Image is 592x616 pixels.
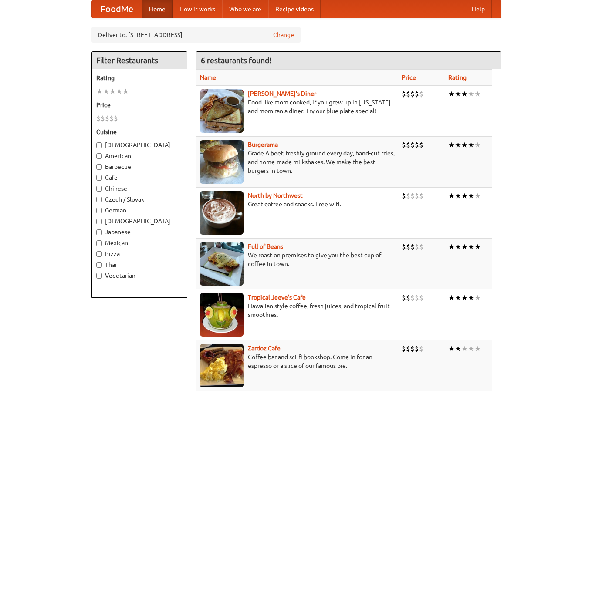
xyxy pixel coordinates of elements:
[402,242,406,252] li: $
[455,293,461,303] li: ★
[419,191,423,201] li: $
[415,293,419,303] li: $
[109,87,116,96] li: ★
[419,89,423,99] li: $
[461,140,468,150] li: ★
[448,140,455,150] li: ★
[468,293,474,303] li: ★
[96,151,183,160] label: American
[96,262,102,268] input: Thai
[92,0,142,18] a: FoodMe
[200,302,395,319] p: Hawaiian style coffee, fresh juices, and tropical fruit smoothies.
[410,89,415,99] li: $
[96,273,102,279] input: Vegetarian
[200,344,244,387] img: zardoz.jpg
[96,219,102,224] input: [DEMOGRAPHIC_DATA]
[96,162,183,171] label: Barbecue
[474,191,481,201] li: ★
[122,87,129,96] li: ★
[402,140,406,150] li: $
[474,344,481,353] li: ★
[200,191,244,235] img: north.jpg
[468,191,474,201] li: ★
[222,0,268,18] a: Who we are
[402,191,406,201] li: $
[96,228,183,236] label: Japanese
[415,344,419,353] li: $
[455,140,461,150] li: ★
[200,89,244,133] img: sallys.jpg
[474,89,481,99] li: ★
[101,114,105,123] li: $
[461,89,468,99] li: ★
[461,191,468,201] li: ★
[200,353,395,370] p: Coffee bar and sci-fi bookshop. Come in for an espresso or a slice of our famous pie.
[461,344,468,353] li: ★
[406,293,410,303] li: $
[96,249,183,258] label: Pizza
[419,140,423,150] li: $
[200,200,395,209] p: Great coffee and snacks. Free wifi.
[474,293,481,303] li: ★
[415,191,419,201] li: $
[96,186,102,192] input: Chinese
[410,344,415,353] li: $
[468,140,474,150] li: ★
[248,192,303,199] a: North by Northwest
[406,140,410,150] li: $
[402,89,406,99] li: $
[248,90,316,97] b: [PERSON_NAME]'s Diner
[461,293,468,303] li: ★
[468,242,474,252] li: ★
[109,114,114,123] li: $
[474,140,481,150] li: ★
[200,98,395,115] p: Food like mom cooked, if you grew up in [US_STATE] and mom ran a diner. Try our blue plate special!
[96,141,183,149] label: [DEMOGRAPHIC_DATA]
[105,114,109,123] li: $
[96,175,102,181] input: Cafe
[455,89,461,99] li: ★
[248,243,283,250] a: Full of Beans
[474,242,481,252] li: ★
[248,345,281,352] a: Zardoz Cafe
[406,89,410,99] li: $
[96,74,183,82] h5: Rating
[402,344,406,353] li: $
[96,164,102,170] input: Barbecue
[200,74,216,81] a: Name
[92,52,187,69] h4: Filter Restaurants
[96,229,102,235] input: Japanese
[468,89,474,99] li: ★
[200,140,244,184] img: burgerama.jpg
[96,101,183,109] h5: Price
[448,74,467,81] a: Rating
[410,242,415,252] li: $
[415,140,419,150] li: $
[402,74,416,81] a: Price
[455,242,461,252] li: ★
[96,87,103,96] li: ★
[248,141,278,148] a: Burgerama
[415,242,419,252] li: $
[419,242,423,252] li: $
[461,242,468,252] li: ★
[248,294,306,301] a: Tropical Jeeve's Cafe
[96,251,102,257] input: Pizza
[406,191,410,201] li: $
[96,184,183,193] label: Chinese
[410,191,415,201] li: $
[448,89,455,99] li: ★
[96,206,183,215] label: German
[114,114,118,123] li: $
[200,242,244,286] img: beans.jpg
[96,142,102,148] input: [DEMOGRAPHIC_DATA]
[419,344,423,353] li: $
[200,293,244,337] img: jeeves.jpg
[96,128,183,136] h5: Cuisine
[91,27,301,43] div: Deliver to: [STREET_ADDRESS]
[96,217,183,226] label: [DEMOGRAPHIC_DATA]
